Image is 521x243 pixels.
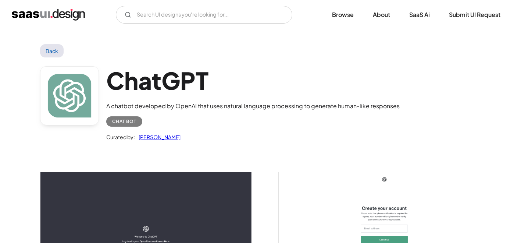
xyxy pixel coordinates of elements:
a: SaaS Ai [400,7,439,23]
a: [PERSON_NAME] [135,133,181,141]
a: Submit UI Request [440,7,509,23]
h1: ChatGPT [106,66,400,95]
div: Curated by: [106,133,135,141]
input: Search UI designs you're looking for... [116,6,292,24]
a: home [12,9,85,21]
form: Email Form [116,6,292,24]
a: About [364,7,399,23]
a: Browse [323,7,363,23]
a: Back [40,44,64,57]
div: Chat Bot [112,117,136,126]
div: A chatbot developed by OpenAI that uses natural language processing to generate human-like responses [106,102,400,110]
